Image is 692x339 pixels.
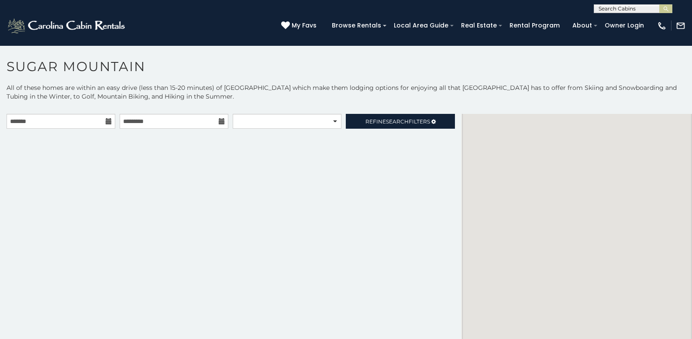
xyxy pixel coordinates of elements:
[389,19,453,32] a: Local Area Guide
[568,19,596,32] a: About
[657,21,667,31] img: phone-regular-white.png
[386,118,409,125] span: Search
[281,21,319,31] a: My Favs
[7,17,127,34] img: White-1-2.png
[292,21,317,30] span: My Favs
[327,19,386,32] a: Browse Rentals
[365,118,430,125] span: Refine Filters
[457,19,501,32] a: Real Estate
[676,21,685,31] img: mail-regular-white.png
[600,19,648,32] a: Owner Login
[346,114,454,129] a: RefineSearchFilters
[505,19,564,32] a: Rental Program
